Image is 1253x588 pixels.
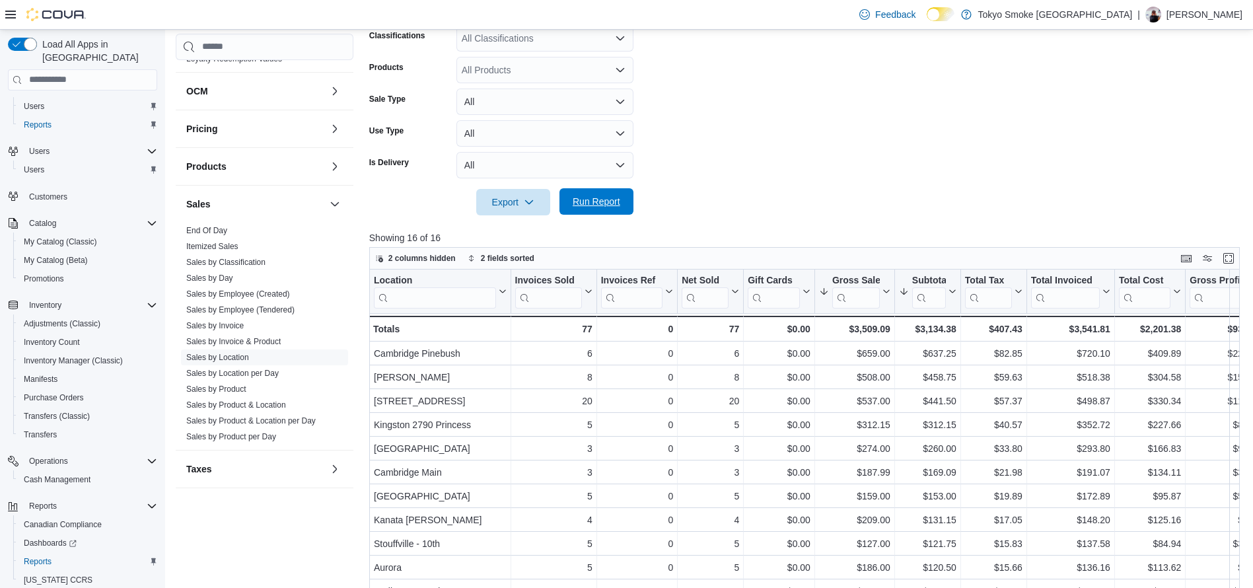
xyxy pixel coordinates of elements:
div: 0 [601,321,673,337]
span: Sales by Location per Day [186,367,279,378]
div: $0.00 [748,417,810,433]
div: Gross Profit [1190,274,1250,308]
a: Sales by Location [186,352,249,361]
button: Manifests [13,370,162,388]
h3: Taxes [186,462,212,475]
div: 6 [515,346,592,361]
div: $659.00 [819,346,890,361]
a: Sales by Day [186,273,233,282]
button: Users [13,161,162,179]
button: Gift Cards [748,274,810,308]
button: Transfers [13,425,162,444]
a: Cash Management [18,472,96,488]
button: Sales [186,197,324,210]
span: Sales by Classification [186,256,266,267]
div: $95.87 [1119,488,1181,504]
button: Users [3,142,162,161]
div: $40.57 [965,417,1022,433]
span: Promotions [18,271,157,287]
span: Feedback [875,8,915,21]
div: 77 [515,321,592,337]
div: $33.80 [965,441,1022,457]
button: Users [24,143,55,159]
button: My Catalog (Beta) [13,251,162,270]
div: $0.00 [748,464,810,480]
span: Transfers [18,427,157,443]
div: Invoices Ref [601,274,662,287]
div: Location [374,274,496,287]
div: $0.00 [748,369,810,385]
div: $227.66 [1119,417,1181,433]
a: Promotions [18,271,69,287]
div: $2,201.38 [1119,321,1181,337]
span: Transfers [24,429,57,440]
div: 0 [601,512,673,528]
div: $0.00 [748,512,810,528]
span: My Catalog (Beta) [18,252,157,268]
span: Dashboards [24,538,77,548]
button: Products [186,159,324,172]
span: Itemized Sales [186,240,238,251]
span: Inventory Manager (Classic) [24,355,123,366]
div: Total Tax [965,274,1012,287]
button: Display options [1199,250,1215,266]
div: 0 [601,488,673,504]
span: Sales by Invoice [186,320,244,330]
button: Operations [24,453,73,469]
a: Dashboards [18,535,82,551]
div: $82.85 [965,346,1022,361]
button: Location [374,274,507,308]
span: Inventory Manager (Classic) [18,353,157,369]
div: Total Cost [1119,274,1170,287]
div: $352.72 [1031,417,1110,433]
div: Totals [373,321,507,337]
div: $537.00 [819,393,890,409]
div: $191.07 [1031,464,1110,480]
p: Showing 16 of 16 [369,231,1249,244]
button: Inventory Count [13,333,162,351]
a: Itemized Sales [186,241,238,250]
div: [GEOGRAPHIC_DATA] [374,441,507,457]
a: Sales by Product & Location [186,400,286,409]
div: [PERSON_NAME] [374,369,507,385]
h3: Sales [186,197,211,210]
a: Feedback [854,1,921,28]
button: 2 columns hidden [370,250,461,266]
a: Sales by Product [186,384,246,393]
span: Promotions [24,274,64,284]
button: Total Invoiced [1031,274,1110,308]
h3: OCM [186,84,208,97]
span: Manifests [18,371,157,387]
input: Dark Mode [927,7,954,21]
img: Cova [26,8,86,21]
button: Reports [24,498,62,514]
div: 5 [515,488,592,504]
a: Inventory Count [18,334,85,350]
a: Sales by Classification [186,257,266,266]
div: $209.00 [819,512,890,528]
div: 3 [515,464,592,480]
button: Subtotal [899,274,956,308]
button: Reports [3,497,162,515]
span: Customers [29,192,67,202]
div: 0 [601,346,673,361]
div: 3 [682,441,739,457]
button: 2 fields sorted [462,250,540,266]
div: $21.98 [965,464,1022,480]
span: My Catalog (Beta) [24,255,88,266]
div: $409.89 [1119,346,1181,361]
div: $19.89 [965,488,1022,504]
button: Pricing [327,120,343,136]
button: Open list of options [615,33,626,44]
a: My Catalog (Beta) [18,252,93,268]
button: OCM [327,83,343,98]
span: End Of Day [186,225,227,235]
button: Products [327,158,343,174]
a: Sales by Location per Day [186,368,279,377]
button: Transfers (Classic) [13,407,162,425]
a: Dashboards [13,534,162,552]
span: Users [24,101,44,112]
h3: Products [186,159,227,172]
button: Inventory [24,297,67,313]
button: All [456,152,633,178]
